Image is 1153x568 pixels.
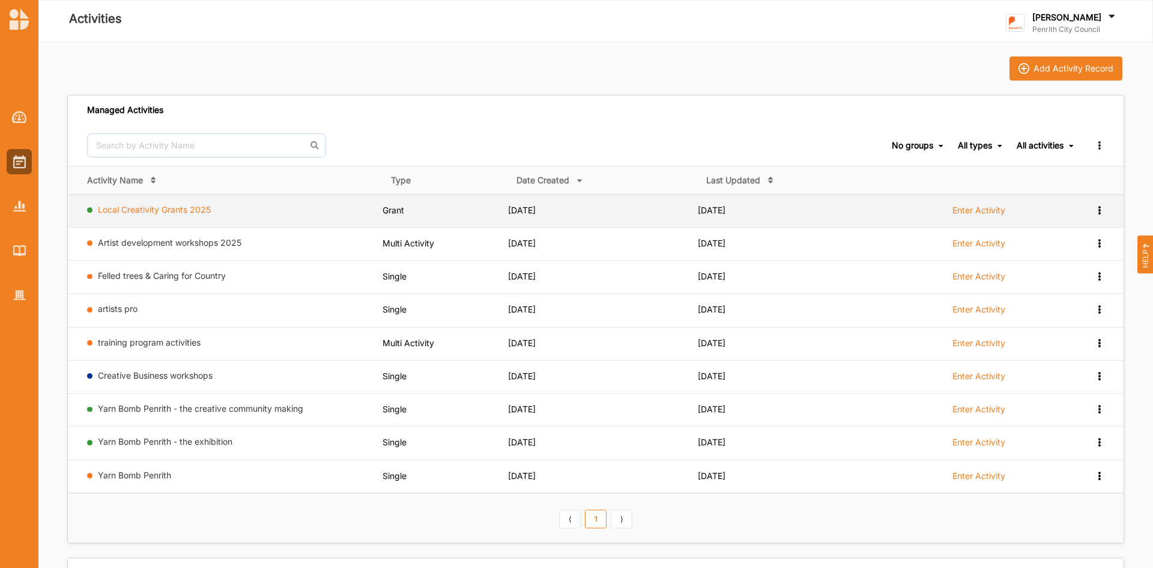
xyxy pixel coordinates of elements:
[508,271,536,281] span: [DATE]
[952,237,1005,255] a: Enter Activity
[383,238,434,248] span: Multi Activity
[1018,63,1029,74] img: icon
[7,194,32,219] a: Reports
[383,166,509,194] th: Type
[12,111,27,123] img: Dashboard
[13,155,26,168] img: Activities
[383,205,404,215] span: Grant
[698,471,725,481] span: [DATE]
[87,133,326,157] input: Search by Activity Name
[698,238,725,248] span: [DATE]
[383,404,407,414] span: Single
[952,404,1005,415] label: Enter Activity
[383,371,407,381] span: Single
[98,470,171,480] a: Yarn Bomb Penrith
[10,8,29,30] img: logo
[13,245,26,255] img: Library
[1006,14,1024,32] img: logo
[585,510,607,529] a: 1
[383,437,407,447] span: Single
[698,205,725,215] span: [DATE]
[557,508,635,528] div: Pagination Navigation
[7,282,32,308] a: Organisation
[706,175,760,186] div: Last Updated
[698,304,725,314] span: [DATE]
[952,205,1005,216] label: Enter Activity
[611,510,632,529] a: Next item
[952,371,1005,382] label: Enter Activity
[892,140,933,151] div: No groups
[98,270,226,281] a: Felled trees & Caring for Country
[508,371,536,381] span: [DATE]
[87,105,163,115] div: Managed Activities
[7,238,32,263] a: Library
[508,338,536,348] span: [DATE]
[98,403,303,414] a: Yarn Bomb Penrith - the creative community making
[7,149,32,174] a: Activities
[958,140,992,151] div: All types
[952,437,1005,448] label: Enter Activity
[508,471,536,481] span: [DATE]
[13,290,26,301] img: Organisation
[952,470,1005,488] a: Enter Activity
[508,304,536,314] span: [DATE]
[98,304,138,314] a: artists pro
[383,338,434,348] span: Multi Activity
[13,201,26,211] img: Reports
[98,370,213,380] a: Creative Business workshops
[698,271,725,281] span: [DATE]
[952,471,1005,481] label: Enter Activity
[516,175,569,186] div: Date Created
[698,371,725,381] span: [DATE]
[952,436,1005,454] a: Enter Activity
[952,403,1005,421] a: Enter Activity
[1017,140,1064,151] div: All activities
[7,105,32,130] a: Dashboard
[1032,25,1118,34] label: Penrith City Council
[508,404,536,414] span: [DATE]
[952,370,1005,388] a: Enter Activity
[98,237,241,248] a: Artist development workshops 2025
[98,436,232,447] a: Yarn Bomb Penrith - the exhibition
[698,437,725,447] span: [DATE]
[559,510,581,529] a: Previous item
[698,338,725,348] span: [DATE]
[952,304,1005,315] label: Enter Activity
[952,271,1005,282] label: Enter Activity
[98,337,201,347] a: training program activities
[383,471,407,481] span: Single
[1033,63,1113,74] div: Add Activity Record
[69,9,122,29] label: Activities
[952,338,1005,349] label: Enter Activity
[1009,56,1122,81] button: iconAdd Activity Record
[698,404,725,414] span: [DATE]
[952,238,1005,249] label: Enter Activity
[383,271,407,281] span: Single
[1032,12,1101,23] label: [PERSON_NAME]
[87,175,143,186] div: Activity Name
[508,238,536,248] span: [DATE]
[952,304,1005,322] a: Enter Activity
[98,204,211,215] a: Local Creativity Grants 2025
[952,270,1005,289] a: Enter Activity
[383,304,407,314] span: Single
[508,437,536,447] span: [DATE]
[508,205,536,215] span: [DATE]
[952,337,1005,355] a: Enter Activity
[952,204,1005,222] a: Enter Activity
